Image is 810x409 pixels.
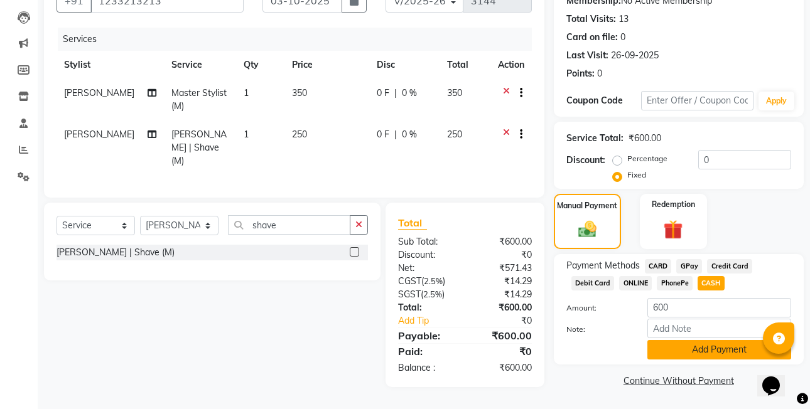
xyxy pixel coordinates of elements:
label: Manual Payment [557,200,617,211]
div: Discount: [389,248,465,262]
a: Add Tip [389,314,477,327]
div: ₹600.00 [465,235,541,248]
th: Disc [369,51,439,79]
label: Amount: [557,302,638,314]
th: Price [284,51,369,79]
span: 1 [244,129,249,140]
div: Discount: [566,154,605,167]
div: ₹14.29 [465,288,541,301]
div: 0 [620,31,625,44]
span: CASH [698,276,725,290]
div: Coupon Code [566,94,641,107]
div: ₹0 [465,248,541,262]
span: CARD [645,259,672,274]
span: PhonePe [657,276,693,290]
label: Fixed [627,169,646,181]
span: CGST [398,275,421,287]
label: Percentage [627,153,667,164]
div: Service Total: [566,132,624,145]
div: Net: [389,262,465,275]
th: Qty [236,51,284,79]
label: Note: [557,324,638,335]
span: | [394,128,397,141]
div: ₹600.00 [465,361,541,374]
div: ₹0 [465,344,541,359]
span: Debit Card [571,276,615,290]
div: ₹600.00 [465,301,541,314]
span: [PERSON_NAME] [64,87,134,98]
span: 0 F [377,87,389,100]
div: Services [58,28,541,51]
div: 0 [597,67,602,80]
span: | [394,87,397,100]
input: Search or Scan [228,215,350,235]
div: ₹14.29 [465,275,541,288]
input: Amount [647,298,791,317]
div: ₹571.43 [465,262,541,275]
div: ₹600.00 [465,328,541,343]
img: _gift.svg [657,218,689,242]
button: Add Payment [647,340,791,359]
span: 0 % [402,128,417,141]
button: Apply [759,92,794,110]
div: ₹600.00 [629,132,661,145]
span: SGST [398,289,421,300]
a: Continue Without Payment [556,374,801,388]
span: 250 [292,129,307,140]
span: [PERSON_NAME] | Shave (M) [171,129,227,166]
span: Credit Card [707,259,752,274]
div: Total: [389,301,465,314]
div: Card on file: [566,31,618,44]
span: 0 % [402,87,417,100]
th: Action [490,51,532,79]
span: 0 F [377,128,389,141]
div: 26-09-2025 [611,49,659,62]
div: Paid: [389,344,465,359]
th: Total [440,51,490,79]
input: Enter Offer / Coupon Code [641,91,753,110]
div: Payable: [389,328,465,343]
span: ONLINE [619,276,652,290]
label: Redemption [652,199,695,210]
div: ₹0 [478,314,541,327]
div: 13 [618,13,629,26]
span: 350 [447,87,462,98]
span: GPay [676,259,702,274]
span: 350 [292,87,307,98]
div: Sub Total: [389,235,465,248]
div: Points: [566,67,595,80]
iframe: chat widget [757,359,797,396]
span: 1 [244,87,249,98]
img: _cash.svg [573,219,602,240]
span: 2.5% [424,276,443,286]
div: Balance : [389,361,465,374]
span: Payment Methods [566,259,640,272]
span: Master Stylist (M) [171,87,227,112]
div: ( ) [389,275,465,288]
div: Total Visits: [566,13,616,26]
input: Add Note [647,319,791,338]
span: [PERSON_NAME] [64,129,134,140]
span: 2.5% [423,289,442,299]
span: 250 [447,129,462,140]
div: Last Visit: [566,49,608,62]
th: Service [164,51,236,79]
div: [PERSON_NAME] | Shave (M) [57,246,175,259]
th: Stylist [57,51,164,79]
span: Total [398,216,427,230]
div: ( ) [389,288,465,301]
